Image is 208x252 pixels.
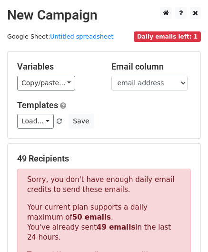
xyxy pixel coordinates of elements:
a: Load... [17,114,54,129]
h2: New Campaign [7,7,201,23]
span: Daily emails left: 1 [134,31,201,42]
a: Copy/paste... [17,76,75,91]
h5: Email column [111,61,191,72]
strong: 50 emails [72,213,111,222]
a: Templates [17,100,58,110]
a: Daily emails left: 1 [134,33,201,40]
h5: 49 Recipients [17,153,191,164]
a: Untitled spreadsheet [50,33,113,40]
p: Your current plan supports a daily maximum of . You've already sent in the last 24 hours. [27,202,181,242]
strong: 49 emails [97,223,135,232]
h5: Variables [17,61,97,72]
iframe: Chat Widget [160,206,208,252]
small: Google Sheet: [7,33,114,40]
p: Sorry, you don't have enough daily email credits to send these emails. [27,175,181,195]
button: Save [69,114,93,129]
